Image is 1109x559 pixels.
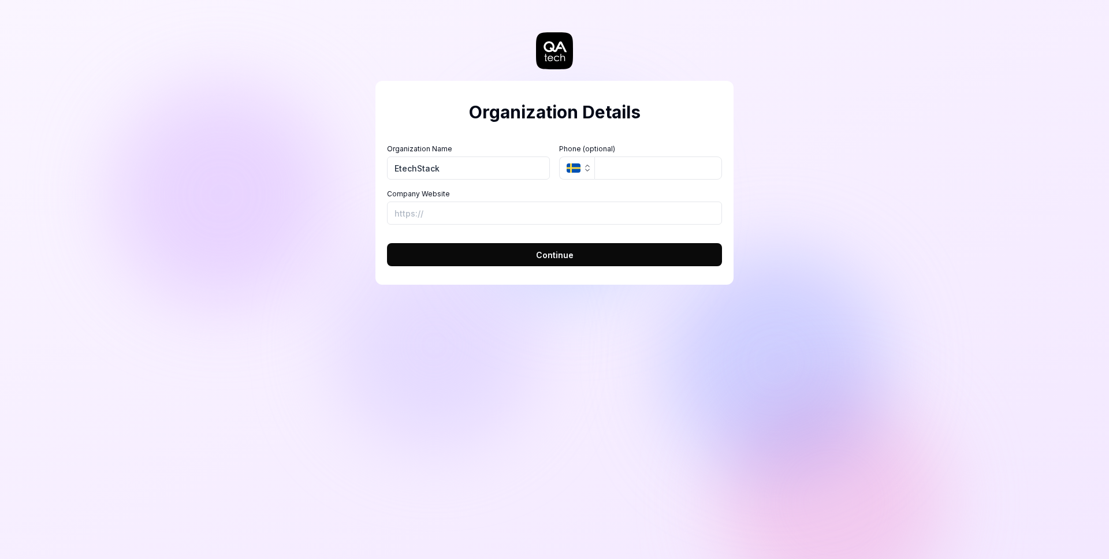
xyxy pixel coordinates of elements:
[387,202,722,225] input: https://
[536,249,574,261] span: Continue
[387,189,722,199] label: Company Website
[387,99,722,125] h2: Organization Details
[387,243,722,266] button: Continue
[387,144,550,154] label: Organization Name
[559,144,722,154] label: Phone (optional)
